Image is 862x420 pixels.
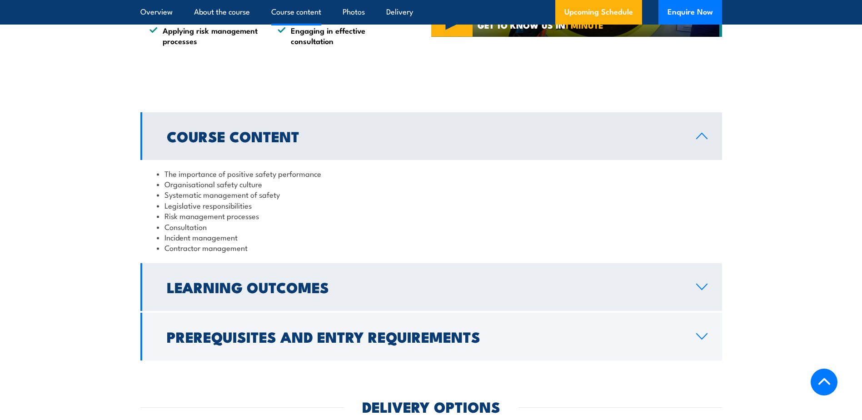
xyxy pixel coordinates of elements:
[278,25,389,46] li: Engaging in effective consultation
[157,200,706,210] li: Legislative responsibilities
[157,189,706,200] li: Systematic management of safety
[167,130,682,142] h2: Course Content
[149,25,261,46] li: Applying risk management processes
[157,221,706,232] li: Consultation
[157,232,706,242] li: Incident management
[167,330,682,343] h2: Prerequisites and Entry Requirements
[140,263,722,311] a: Learning Outcomes
[157,168,706,179] li: The importance of positive safety performance
[565,18,603,31] strong: 1 MINUTE
[140,313,722,360] a: Prerequisites and Entry Requirements
[478,21,603,29] span: GET TO KNOW US IN
[167,280,682,293] h2: Learning Outcomes
[157,210,706,221] li: Risk management processes
[140,112,722,160] a: Course Content
[157,242,706,253] li: Contractor management
[157,179,706,189] li: Organisational safety culture
[362,400,500,413] h2: DELIVERY OPTIONS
